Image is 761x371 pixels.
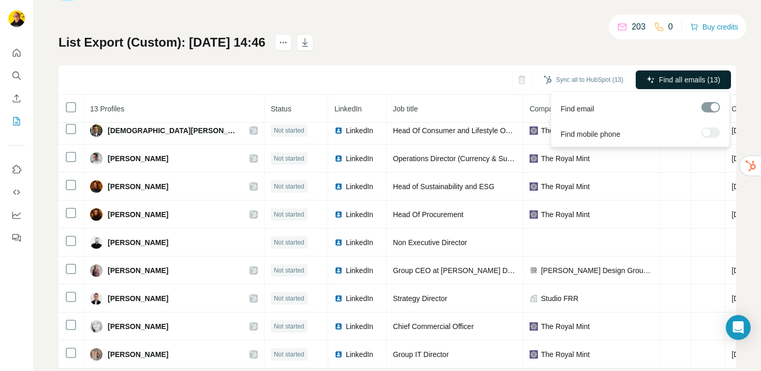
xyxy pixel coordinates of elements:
[90,348,103,361] img: Avatar
[90,264,103,277] img: Avatar
[334,182,343,191] img: LinkedIn logo
[636,70,731,89] button: Find all emails (13)
[726,315,751,340] div: Open Intercom Messenger
[346,293,373,304] span: LinkedIn
[530,126,538,135] img: company-logo
[393,238,467,247] span: Non Executive Director
[393,182,494,191] span: Head of Sustainability and ESG
[346,349,373,360] span: LinkedIn
[334,210,343,219] img: LinkedIn logo
[541,125,590,136] span: The Royal Mint
[334,266,343,275] img: LinkedIn logo
[659,75,720,85] span: Find all emails (13)
[346,321,373,332] span: LinkedIn
[8,206,25,224] button: Dashboard
[346,265,373,276] span: LinkedIn
[530,322,538,331] img: company-logo
[393,266,563,275] span: Group CEO at [PERSON_NAME] Design Group PLC
[346,209,373,220] span: LinkedIn
[668,21,673,33] p: 0
[334,294,343,303] img: LinkedIn logo
[108,321,168,332] span: [PERSON_NAME]
[334,238,343,247] img: LinkedIn logo
[275,34,291,51] button: actions
[541,321,590,332] span: The Royal Mint
[530,105,561,113] span: Company
[541,293,578,304] span: Studio FRR
[530,350,538,359] img: company-logo
[8,183,25,202] button: Use Surfe API
[90,236,103,249] img: Avatar
[530,266,538,275] img: company-logo
[90,105,124,113] span: 13 Profiles
[90,124,103,137] img: Avatar
[274,350,304,359] span: Not started
[541,181,590,192] span: The Royal Mint
[346,181,373,192] span: LinkedIn
[541,153,590,164] span: The Royal Mint
[632,21,646,33] p: 203
[274,266,304,275] span: Not started
[393,126,535,135] span: Head Of Consumer and Lifestyle Operations
[90,180,103,193] img: Avatar
[334,350,343,359] img: LinkedIn logo
[274,154,304,163] span: Not started
[334,154,343,163] img: LinkedIn logo
[8,229,25,247] button: Feedback
[108,209,168,220] span: [PERSON_NAME]
[536,72,631,88] button: Sync all to HubSpot (13)
[541,209,590,220] span: The Royal Mint
[274,210,304,219] span: Not started
[393,350,449,359] span: Group IT Director
[690,20,738,34] button: Buy credits
[8,160,25,179] button: Use Surfe on LinkedIn
[8,10,25,27] img: Avatar
[346,153,373,164] span: LinkedIn
[393,294,447,303] span: Strategy Director
[541,349,590,360] span: The Royal Mint
[90,208,103,221] img: Avatar
[530,210,538,219] img: company-logo
[58,34,266,51] h1: List Export (Custom): [DATE] 14:46
[108,293,168,304] span: [PERSON_NAME]
[334,322,343,331] img: LinkedIn logo
[274,322,304,331] span: Not started
[8,44,25,62] button: Quick start
[108,125,239,136] span: [DEMOGRAPHIC_DATA][PERSON_NAME]
[530,154,538,163] img: company-logo
[530,182,538,191] img: company-logo
[8,89,25,108] button: Enrich CSV
[274,294,304,303] span: Not started
[108,181,168,192] span: [PERSON_NAME]
[108,153,168,164] span: [PERSON_NAME]
[90,152,103,165] img: Avatar
[334,105,362,113] span: LinkedIn
[90,320,103,333] img: Avatar
[561,104,594,114] span: Find email
[274,238,304,247] span: Not started
[108,265,168,276] span: [PERSON_NAME]
[541,265,653,276] span: [PERSON_NAME] Design Group plc
[393,105,418,113] span: Job title
[8,66,25,85] button: Search
[108,349,168,360] span: [PERSON_NAME]
[346,237,373,248] span: LinkedIn
[8,112,25,131] button: My lists
[271,105,291,113] span: Status
[346,125,373,136] span: LinkedIn
[334,126,343,135] img: LinkedIn logo
[274,126,304,135] span: Not started
[393,154,592,163] span: Operations Director (Currency & Sustainable Precious Metals)
[561,129,620,139] span: Find mobile phone
[393,210,463,219] span: Head Of Procurement
[108,237,168,248] span: [PERSON_NAME]
[274,182,304,191] span: Not started
[393,322,474,331] span: Chief Commercial Officer
[90,292,103,305] img: Avatar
